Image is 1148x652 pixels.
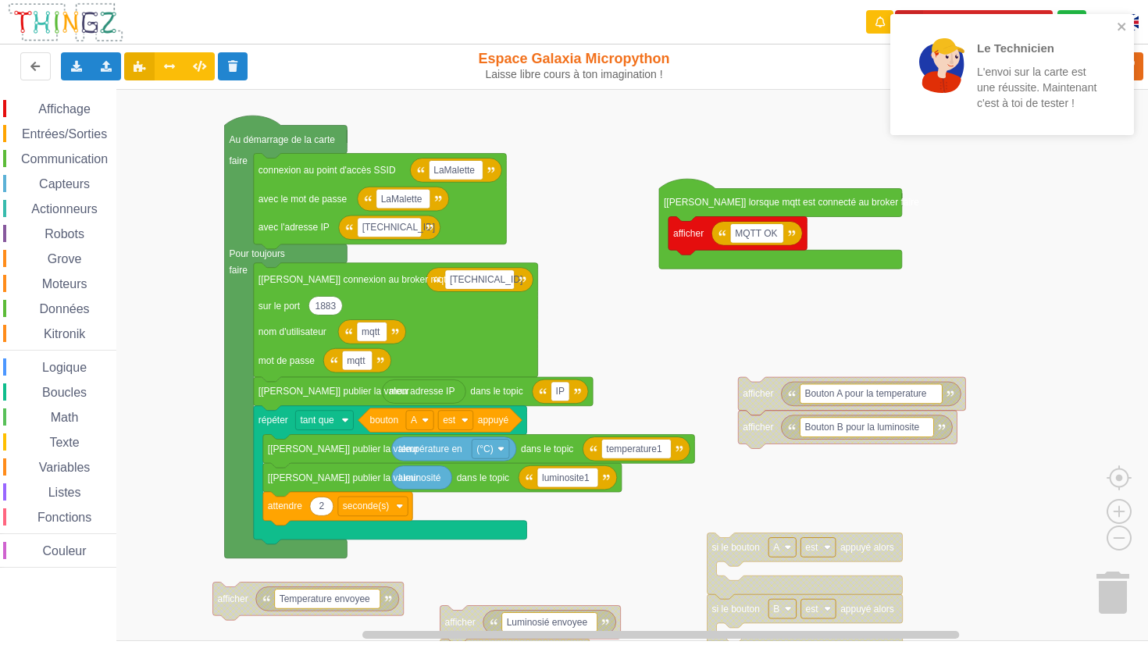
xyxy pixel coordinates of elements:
[319,501,324,511] text: 2
[41,544,89,558] span: Couleur
[258,326,326,337] text: nom d'utilisateur
[450,274,522,285] text: [TECHNICAL_ID]
[258,194,348,205] text: avec le mot de passe
[47,436,81,449] span: Texte
[743,388,773,399] text: afficher
[258,386,409,397] text: [[PERSON_NAME]] publier la valeur
[664,197,919,208] text: [[PERSON_NAME]] lorsque mqtt est connecté au broker faire
[476,444,493,454] text: (°C)
[507,617,588,628] text: Luminosié envoyee
[19,152,110,166] span: Communication
[478,415,509,426] text: appuyé
[48,411,81,424] span: Math
[36,102,92,116] span: Affichage
[230,155,248,166] text: faire
[218,593,248,604] text: afficher
[20,127,109,141] span: Entrées/Sorties
[230,248,285,259] text: Pour toujours
[840,542,894,553] text: appuyé alors
[773,542,779,553] text: A
[443,415,456,426] text: est
[476,68,672,81] div: Laisse libre cours à ton imagination !
[46,486,84,499] span: Listes
[362,326,380,337] text: mqtt
[735,228,777,239] text: MQTT OK
[258,415,288,426] text: répéter
[29,202,100,216] span: Actionneurs
[258,222,330,233] text: avec l'adresse IP
[773,604,779,615] text: B
[316,300,337,311] text: 1883
[806,604,819,615] text: est
[712,604,760,615] text: si le bouton
[37,177,92,191] span: Capteurs
[804,388,926,399] text: Bouton A pour la temperature
[977,64,1099,111] p: L'envoi sur la carte est une réussite. Maintenant c'est à toi de tester !
[230,134,336,144] text: Au démarrage de la carte
[743,422,773,433] text: afficher
[7,2,124,43] img: thingz_logo.png
[258,165,396,176] text: connexion au point d'accès SSID
[300,415,334,426] text: tant que
[445,617,476,628] text: afficher
[457,472,509,483] text: dans le topic
[398,444,462,454] text: température en
[41,327,87,340] span: Kitronik
[556,386,565,397] text: IP
[470,386,522,397] text: dans le topic
[362,222,435,233] text: [TECHNICAL_ID]
[977,40,1099,56] p: Le Technicien
[895,10,1053,34] button: Appairer une carte
[398,472,440,483] text: luminosité
[268,501,302,511] text: attendre
[280,593,370,604] text: Temperature envoyee
[712,542,760,553] text: si le bouton
[347,355,365,366] text: mqtt
[343,501,389,511] text: seconde(s)
[805,542,818,553] text: est
[606,444,662,454] text: temperature1
[40,277,90,290] span: Moteurs
[40,361,89,374] span: Logique
[258,274,450,285] text: [[PERSON_NAME]] connexion au broker mqtt
[673,228,704,239] text: afficher
[1117,20,1128,35] button: close
[37,461,93,474] span: Variables
[411,415,417,426] text: A
[258,300,301,311] text: sur le port
[804,422,919,433] text: Bouton B pour la luminosite
[268,444,419,454] text: [[PERSON_NAME]] publier la valeur
[230,265,248,276] text: faire
[840,604,894,615] text: appuyé alors
[389,386,455,397] text: mon adresse IP
[42,227,87,240] span: Robots
[521,444,573,454] text: dans le topic
[268,472,419,483] text: [[PERSON_NAME]] publier la valeur
[37,302,92,315] span: Données
[542,472,590,483] text: luminosite1
[369,415,398,426] text: bouton
[433,165,475,176] text: LaMalette
[45,252,84,265] span: Grove
[476,50,672,81] div: Espace Galaxia Micropython
[381,194,422,205] text: LaMalette
[35,511,94,524] span: Fonctions
[258,355,315,366] text: mot de passe
[40,386,89,399] span: Boucles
